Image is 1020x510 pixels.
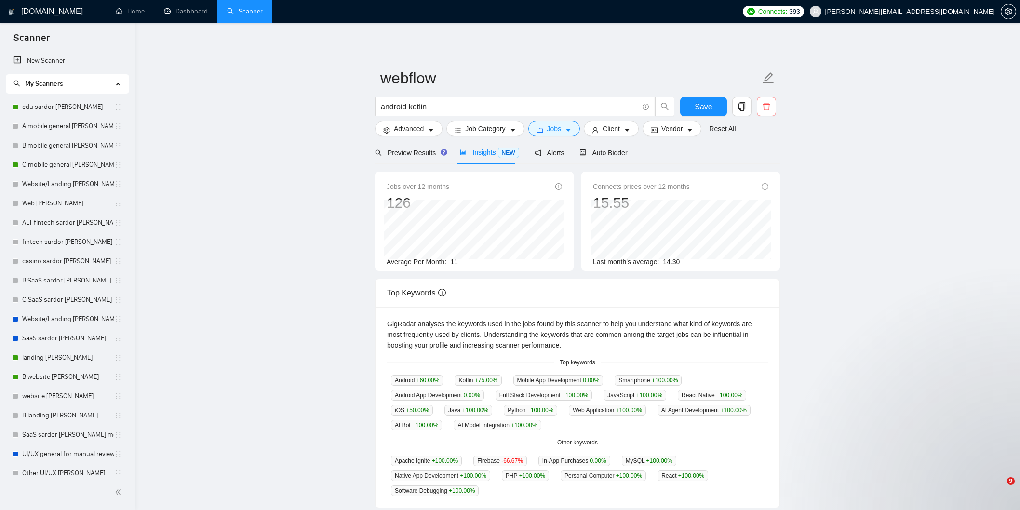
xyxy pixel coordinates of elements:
[6,194,129,213] li: Web Alisa Sardor
[114,238,122,246] span: holder
[227,7,263,15] a: searchScanner
[658,405,751,416] span: AI Agent Development
[757,102,776,111] span: delete
[114,219,122,227] span: holder
[6,348,129,367] li: landing lilia sardor
[13,80,20,87] span: search
[661,123,683,134] span: Vendor
[593,194,690,212] div: 15.55
[721,407,747,414] span: +100.00 %
[733,102,751,111] span: copy
[1001,4,1016,19] button: setting
[6,117,129,136] li: A mobile general sardor Anna
[432,457,458,464] span: +100.00 %
[6,271,129,290] li: B SaaS sardor Alex
[22,117,114,136] a: A mobile general [PERSON_NAME]
[762,183,768,190] span: info-circle
[535,149,564,157] span: Alerts
[658,470,708,481] span: React
[651,126,658,134] span: idcard
[391,456,462,466] span: Apache Ignite
[22,136,114,155] a: B mobile general [PERSON_NAME]
[663,258,680,266] span: 14.30
[6,309,129,329] li: Website/Landing Alex Sardor
[114,412,122,419] span: holder
[643,121,701,136] button: idcardVendorcaret-down
[6,31,57,51] span: Scanner
[114,354,122,362] span: holder
[22,425,114,444] a: SaaS sardor [PERSON_NAME] mobile
[636,392,662,399] span: +100.00 %
[387,319,768,350] div: GigRadar analyses the keywords used in the jobs found by this scanner to help you understand what...
[678,472,704,479] span: +100.00 %
[114,296,122,304] span: holder
[622,456,676,466] span: MySQL
[455,126,461,134] span: bars
[440,148,448,157] div: Tooltip anchor
[6,329,129,348] li: SaaS sardor Alex
[460,148,519,156] span: Insights
[643,104,649,110] span: info-circle
[438,289,446,296] span: info-circle
[6,252,129,271] li: casino sardor Alex
[716,392,742,399] span: +100.00 %
[391,470,490,481] span: Native App Development
[652,377,678,384] span: +100.00 %
[757,97,776,116] button: delete
[114,180,122,188] span: holder
[380,66,760,90] input: Scanner name...
[615,375,682,386] span: Smartphone
[555,183,562,190] span: info-circle
[114,200,122,207] span: holder
[6,174,129,194] li: Website/Landing Alisa Sardor
[562,392,588,399] span: +100.00 %
[6,51,129,70] li: New Scanner
[391,375,443,386] span: Android
[115,487,124,497] span: double-left
[114,161,122,169] span: holder
[406,407,429,414] span: +50.00 %
[462,407,488,414] span: +100.00 %
[6,425,129,444] li: SaaS sardor Alex mobile
[584,121,639,136] button: userClientcaret-down
[758,6,787,17] span: Connects:
[114,335,122,342] span: holder
[527,407,553,414] span: +100.00 %
[504,405,557,416] span: Python
[579,149,627,157] span: Auto Bidder
[590,457,606,464] span: 0.00 %
[114,257,122,265] span: holder
[547,123,562,134] span: Jobs
[498,148,519,158] span: NEW
[114,277,122,284] span: holder
[6,136,129,155] li: B mobile general sardor Anna
[114,373,122,381] span: holder
[709,123,736,134] a: Reset All
[592,126,599,134] span: user
[22,406,114,425] a: B landing [PERSON_NAME]
[428,126,434,134] span: caret-down
[6,406,129,425] li: B landing lilia sardor
[551,438,604,447] span: Other keywords
[519,472,545,479] span: +100.00 %
[656,102,674,111] span: search
[1001,8,1016,15] a: setting
[450,258,458,266] span: 11
[6,367,129,387] li: B website lilia sardor
[569,405,646,416] span: Web Application
[510,126,516,134] span: caret-down
[391,390,484,401] span: Android App Development
[1007,477,1015,485] span: 9
[528,121,580,136] button: folderJobscaret-down
[535,149,541,156] span: notification
[22,290,114,309] a: C SaaS sardor [PERSON_NAME]
[391,485,479,496] span: Software Debugging
[381,101,638,113] input: Search Freelance Jobs...
[464,392,480,399] span: 0.00 %
[416,377,440,384] span: +60.00 %
[8,4,15,20] img: logo
[387,279,768,307] div: Top Keywords
[624,126,631,134] span: caret-down
[114,431,122,439] span: holder
[412,422,438,429] span: +100.00 %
